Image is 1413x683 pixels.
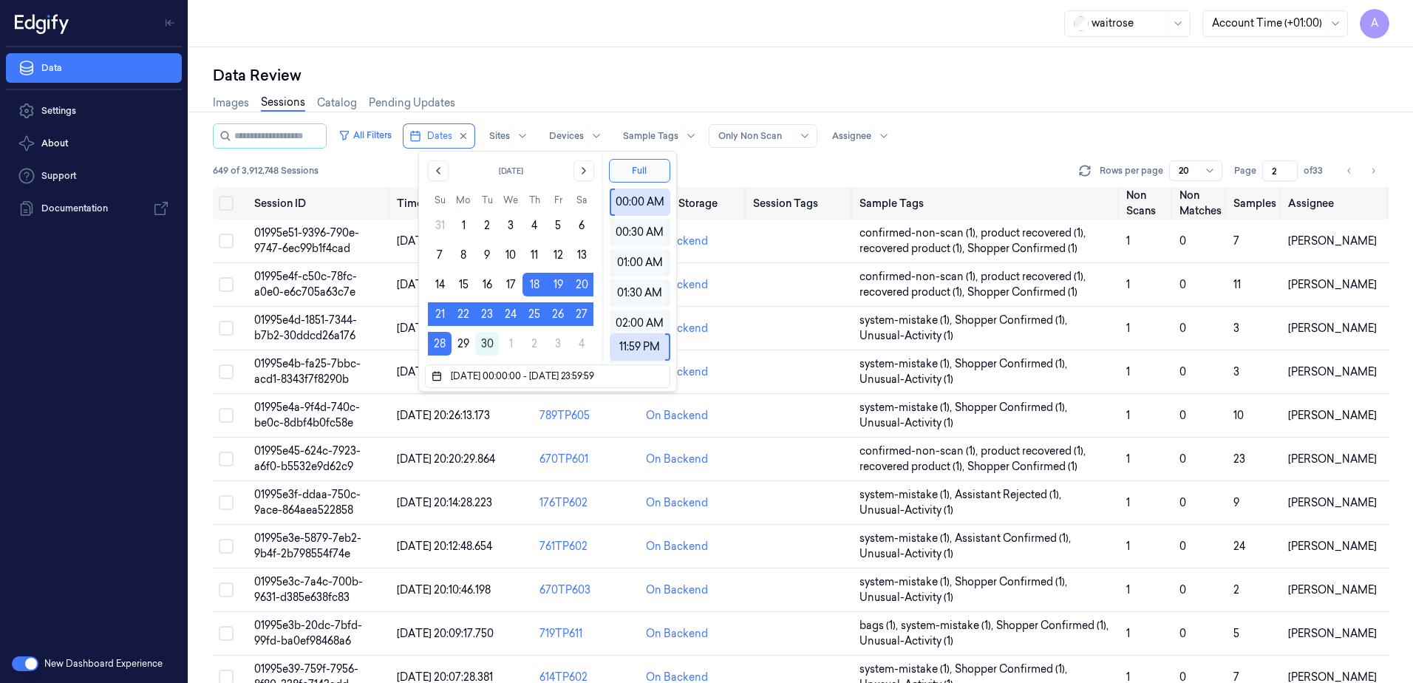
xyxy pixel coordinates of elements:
[539,408,635,424] div: 789TP605
[158,11,182,35] button: Toggle Navigation
[1233,234,1239,248] span: 7
[1179,234,1186,248] span: 0
[219,364,234,379] button: Select row
[1126,627,1130,640] span: 1
[1126,234,1130,248] span: 1
[546,214,570,237] button: Friday, September 5th, 2025
[452,243,475,267] button: Monday, September 8th, 2025
[1179,322,1186,335] span: 0
[859,415,953,431] span: Unusual-Activity (1)
[859,444,981,459] span: confirmed-non-scan (1) ,
[1233,627,1239,640] span: 5
[522,243,546,267] button: Thursday, September 11th, 2025
[6,53,182,83] a: Data
[1179,540,1186,553] span: 0
[859,372,953,387] span: Unusual-Activity (1)
[219,626,234,641] button: Select row
[1233,409,1244,422] span: 10
[213,65,1389,86] div: Data Review
[522,332,546,356] button: Thursday, October 2nd, 2025
[646,582,708,598] div: On Backend
[955,531,1074,546] span: Assistant Confirmed (1) ,
[499,243,522,267] button: Wednesday, September 10th, 2025
[615,188,665,216] div: 00:00 AM
[859,285,967,300] span: recovered product (1) ,
[1228,187,1282,220] th: Samples
[499,273,522,296] button: Wednesday, September 17th, 2025
[1288,365,1377,378] span: [PERSON_NAME]
[452,302,475,326] button: Monday, September 22nd, 2025, selected
[219,277,234,292] button: Select row
[397,365,494,378] span: [DATE] 20:27:42.442
[428,214,452,237] button: Sunday, August 31st, 2025
[1179,278,1186,291] span: 0
[1126,583,1130,597] span: 1
[1179,365,1186,378] span: 0
[1126,365,1130,378] span: 1
[1288,452,1377,466] span: [PERSON_NAME]
[452,214,475,237] button: Monday, September 1st, 2025
[1234,164,1256,177] span: Page
[646,277,708,293] div: On Backend
[1288,583,1377,597] span: [PERSON_NAME]
[955,313,1070,328] span: Shopper Confirmed (1) ,
[1288,234,1377,248] span: [PERSON_NAME]
[1126,452,1130,466] span: 1
[967,285,1077,300] span: Shopper Confirmed (1)
[1126,409,1130,422] span: 1
[1288,496,1377,509] span: [PERSON_NAME]
[1339,160,1360,181] button: Go to previous page
[261,95,305,112] a: Sessions
[6,161,182,191] a: Support
[1360,9,1389,38] span: A
[219,539,234,554] button: Select row
[859,487,955,503] span: system-mistake (1) ,
[646,234,708,249] div: On Backend
[546,273,570,296] button: Friday, September 19th, 2025, selected
[859,356,955,372] span: system-mistake (1) ,
[1120,187,1174,220] th: Non Scans
[859,459,967,475] span: recovered product (1) ,
[6,129,182,158] button: About
[499,193,522,208] th: Wednesday
[452,273,475,296] button: Monday, September 15th, 2025
[428,332,452,356] button: Sunday, September 28th, 2025, selected
[859,241,967,256] span: recovered product (1) ,
[397,540,492,553] span: [DATE] 20:12:48.654
[1179,409,1186,422] span: 0
[1179,583,1186,597] span: 0
[248,187,391,220] th: Session ID
[955,356,1070,372] span: Shopper Confirmed (1) ,
[573,160,594,181] button: Go to the Next Month
[317,95,357,111] a: Catalog
[570,193,593,208] th: Saturday
[1363,160,1383,181] button: Go to next page
[428,302,452,326] button: Sunday, September 21st, 2025, selected
[546,302,570,326] button: Friday, September 26th, 2025, selected
[859,546,953,562] span: Unusual-Activity (1)
[1233,540,1245,553] span: 24
[1288,322,1377,335] span: [PERSON_NAME]
[428,160,449,181] button: Go to the Previous Month
[499,302,522,326] button: Wednesday, September 24th, 2025, selected
[981,269,1089,285] span: product recovered (1) ,
[859,618,901,633] span: bags (1) ,
[219,234,234,248] button: Select row
[1126,496,1130,509] span: 1
[539,582,635,598] div: 670TP603
[452,332,475,356] button: Monday, September 29th, 2025
[219,452,234,466] button: Select row
[614,279,665,307] div: 01:30 AM
[213,95,249,111] a: Images
[859,633,953,649] span: Unusual-Activity (1)
[428,193,593,356] table: September 2025
[475,214,499,237] button: Tuesday, September 2nd, 2025
[397,583,491,597] span: [DATE] 20:10:46.198
[254,226,359,255] span: 01995e51-9396-790e-9747-6ec99b1f4cad
[219,321,234,336] button: Select row
[1126,278,1130,291] span: 1
[1126,540,1130,553] span: 1
[1288,627,1377,640] span: [PERSON_NAME]
[219,196,234,211] button: Select all
[646,495,708,511] div: On Backend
